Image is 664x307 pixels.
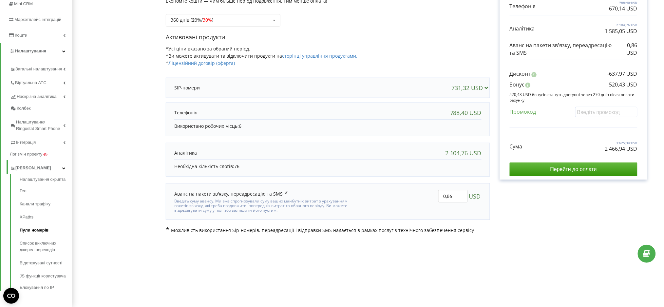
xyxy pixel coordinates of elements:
[510,163,637,176] input: Перейти до оплати
[15,66,62,72] span: Загальні налаштування
[20,270,72,283] a: JS функції користувача
[192,17,201,23] s: 20%
[166,46,251,52] span: *Усі ціни вказано за обраний період.
[14,1,33,6] span: Mini CRM
[20,211,72,224] a: XPaths
[171,18,213,22] div: 360 днів ( / )
[16,139,36,146] span: Інтеграція
[609,0,637,5] p: 788,40 USD
[450,109,482,116] div: 788,40 USD
[15,33,27,38] span: Кошти
[15,165,51,171] span: [PERSON_NAME]
[445,150,482,156] div: 2 104,76 USD
[10,151,42,158] span: Лог змін проєкту
[174,197,363,213] div: Введіть суму авансу. Ми вже спрогнозували суму ваших майбутніх витрат з урахуванням пакетів зв'яз...
[10,135,72,148] a: Інтеграція
[609,5,637,12] p: 670,14 USD
[20,224,72,237] a: Пули номерів
[3,288,19,304] button: Open CMP widget
[14,17,61,22] span: Маркетплейс інтеграцій
[20,283,72,291] a: Блокування по IP
[608,70,637,78] p: -637,97 USD
[17,93,56,100] span: Наскрізна аналітика
[17,105,30,112] span: Колбек
[510,108,536,116] p: Промокод
[10,75,72,89] a: Віртуальна АТС
[282,53,358,59] a: сторінці управління продуктами.
[10,89,72,103] a: Наскрізна аналітика
[235,163,240,169] span: 76
[174,150,197,156] p: Аналітика
[168,60,235,66] a: Ліцензійний договір (оферта)
[10,103,72,114] a: Колбек
[510,25,535,32] p: Аналітика
[605,28,637,35] p: 1 585,05 USD
[20,198,72,211] a: Канали трафіку
[174,123,482,129] p: Використано робочих місць:
[174,85,200,91] p: SIP-номери
[15,80,47,86] span: Віртуальна АТС
[10,148,72,160] a: Лог змін проєкту
[174,109,198,116] p: Телефонія
[510,81,525,88] p: Бонус
[10,114,72,135] a: Налаштування Ringostat Smart Phone
[451,85,491,91] div: 731,32 USD
[20,237,72,257] a: Список виключних джерел переходів
[10,61,72,75] a: Загальні налаштування
[605,145,637,153] p: 2 466,94 USD
[1,43,72,59] a: Налаштування
[20,176,72,184] a: Налаштування скрипта
[166,226,490,234] p: Можливість використання Sip-номерів, переадресації і відправки SMS надається в рамках послуг з те...
[174,190,288,197] div: Аванс на пакети зв'язку, переадресацію та SMS
[510,143,522,150] p: Сума
[605,141,637,145] p: 3 625,34 USD
[617,42,637,57] p: 0,86 USD
[10,160,72,174] a: [PERSON_NAME]
[510,42,617,57] p: Аванс на пакети зв'язку, переадресацію та SMS
[605,23,637,27] p: 2 104,76 USD
[469,190,481,202] span: USD
[166,33,490,42] p: Активовані продукти
[16,119,63,132] span: Налаштування Ringostat Smart Phone
[575,107,637,117] input: Введіть промокод
[510,70,531,78] p: Дисконт
[510,3,536,10] p: Телефонія
[510,92,637,103] p: 520,43 USD бонусів стануть доступні через 270 днів після оплати рахунку
[239,123,242,129] span: 6
[166,53,358,59] span: *Ви можете активувати та відключити продукти на
[15,48,46,53] span: Налаштування
[609,81,637,88] p: 520,43 USD
[203,17,212,23] span: 30%
[20,257,72,270] a: Відстежувані сутності
[174,163,482,170] p: Необхідна кількість слотів:
[20,184,72,198] a: Гео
